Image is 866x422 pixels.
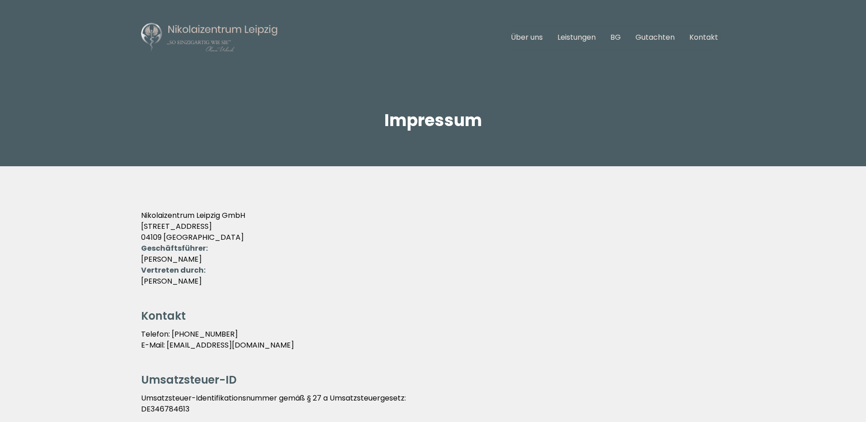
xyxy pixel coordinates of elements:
[141,393,725,415] p: Umsatzsteuer-Identifikationsnummer gemäß § 27 a Umsatzsteuergesetz: DE346784613
[557,32,596,42] a: Leistungen
[141,309,725,323] h2: Kontakt
[141,243,208,253] strong: Geschäftsführer:
[511,32,543,42] a: Über uns
[141,329,725,351] p: Telefon: [PHONE_NUMBER] E-Mail: [EMAIL_ADDRESS][DOMAIN_NAME]
[610,32,621,42] a: BG
[141,111,725,130] h1: Impressum
[141,373,725,387] h2: Umsatzsteuer-ID
[141,22,278,53] img: Nikolaizentrum Leipzig Logo
[141,210,725,243] p: Nikolaizentrum Leipzig GmbH [STREET_ADDRESS] 04109 [GEOGRAPHIC_DATA]
[141,265,205,275] strong: Vertreten durch:
[141,265,725,287] p: [PERSON_NAME]
[635,32,675,42] a: Gutachten
[141,243,725,265] p: [PERSON_NAME]
[689,32,718,42] a: Kontakt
